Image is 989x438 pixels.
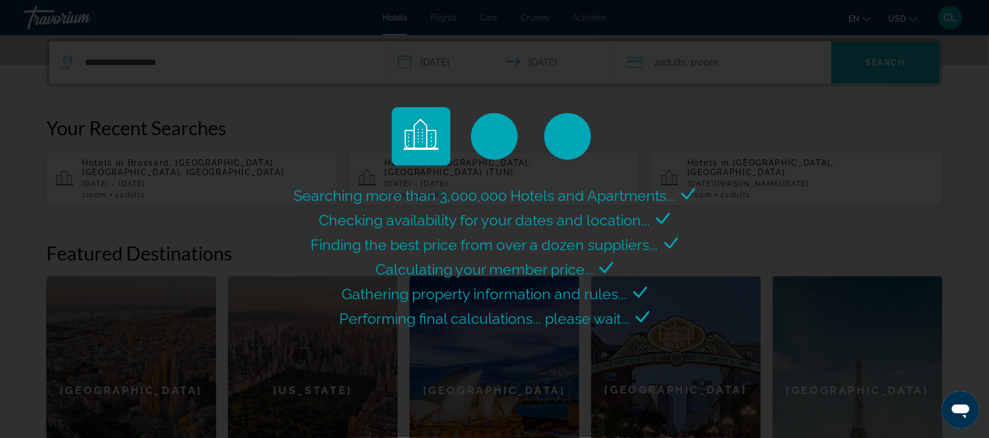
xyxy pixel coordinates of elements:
span: Calculating your member price... [376,261,594,278]
span: Performing final calculations... please wait... [339,310,630,327]
span: Gathering property information and rules... [342,285,627,303]
span: Finding the best price from over a dozen suppliers... [311,236,659,254]
span: Checking availability for your dates and location... [319,211,650,229]
span: Searching more than 3,000,000 Hotels and Apartments... [294,187,676,204]
iframe: Bouton de lancement de la fenêtre de messagerie [942,391,980,429]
